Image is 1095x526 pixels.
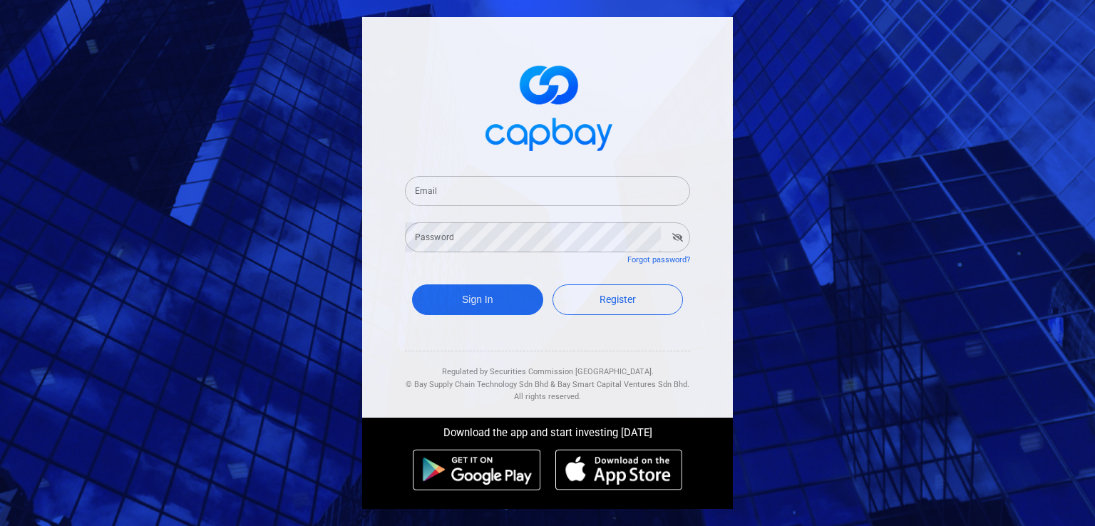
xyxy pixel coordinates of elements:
[476,53,619,159] img: logo
[412,284,543,315] button: Sign In
[351,418,744,442] div: Download the app and start investing [DATE]
[557,380,689,389] span: Bay Smart Capital Ventures Sdn Bhd.
[406,380,548,389] span: © Bay Supply Chain Technology Sdn Bhd
[413,449,541,490] img: android
[627,255,690,264] a: Forgot password?
[600,294,636,305] span: Register
[555,449,682,490] img: ios
[405,351,690,403] div: Regulated by Securities Commission [GEOGRAPHIC_DATA]. & All rights reserved.
[552,284,684,315] a: Register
